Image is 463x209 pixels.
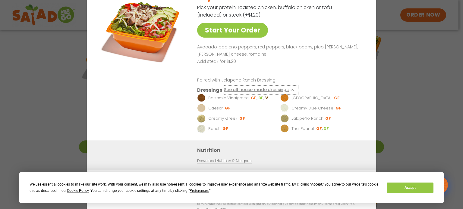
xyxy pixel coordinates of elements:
[225,106,231,111] li: GF
[67,189,89,193] span: Cookie Policy
[325,116,332,121] li: GF
[208,115,237,121] p: Creamy Greek
[19,172,444,203] div: Cookie Consent Prompt
[208,105,223,111] p: Caesar
[208,126,221,132] p: Ranch
[197,146,367,154] h3: Nutrition
[197,197,364,207] p: While our menu includes ingredients that are made without gluten, our restaurants are not gluten ...
[334,95,340,101] li: GF
[258,95,265,101] li: DF
[387,183,433,193] button: Accept
[251,95,258,101] li: GF
[197,23,268,38] a: Start Your Order
[265,95,269,101] li: V
[190,189,209,193] span: Preferences
[30,181,380,194] div: We use essential cookies to make our site work. With your consent, we may also use non-essential ...
[197,124,206,133] img: Dressing preview image for Ranch
[280,124,289,133] img: Dressing preview image for Thai Peanut
[291,105,333,111] p: Creamy Blue Cheese
[197,94,206,102] img: Dressing preview image for Balsamic Vinaigrette
[222,126,229,131] li: GF
[316,126,323,131] li: GF
[280,94,289,102] img: Dressing preview image for BBQ Ranch
[197,4,333,19] p: Pick your protein: roasted chicken, buffalo chicken or tofu (included) or steak (+$1.20)
[224,86,297,94] button: See all house made dressings
[280,104,289,112] img: Dressing preview image for Creamy Blue Cheese
[323,126,329,131] li: DF
[291,115,323,121] p: Jalapeño Ranch
[291,95,332,101] p: [GEOGRAPHIC_DATA]
[197,86,222,94] h3: Dressings
[291,126,314,132] p: Thai Peanut
[197,77,309,83] p: Paired with Jalapeno Ranch Dressing
[197,158,251,164] a: Download Nutrition & Allergens
[197,114,206,123] img: Dressing preview image for Creamy Greek
[197,58,362,65] p: Add steak for $1.20
[197,44,362,58] p: Avocado, poblano peppers, red peppers, black beans, pico [PERSON_NAME], [PERSON_NAME] cheese, rom...
[280,114,289,123] img: Dressing preview image for Jalapeño Ranch
[197,104,206,112] img: Dressing preview image for Caesar
[208,95,249,101] p: Balsamic Vinaigrette
[239,116,246,121] li: GF
[335,106,342,111] li: GF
